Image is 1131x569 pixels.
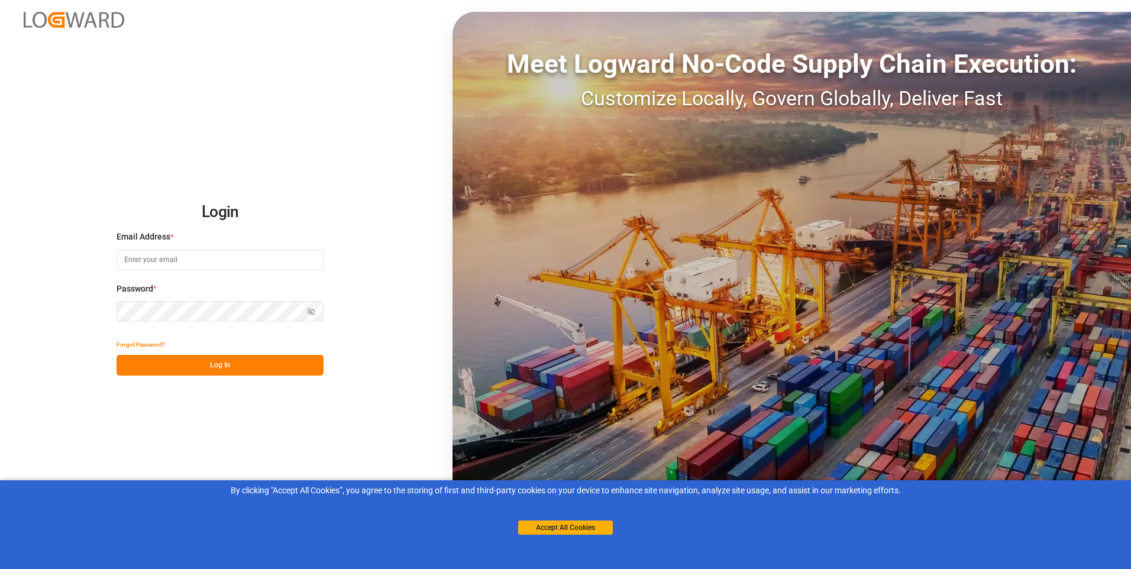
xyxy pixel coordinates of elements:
[24,12,124,28] img: Logward_new_orange.png
[8,484,1123,497] div: By clicking "Accept All Cookies”, you agree to the storing of first and third-party cookies on yo...
[117,231,170,243] span: Email Address
[453,83,1131,114] div: Customize Locally, Govern Globally, Deliver Fast
[117,334,165,355] button: Forgot Password?
[117,250,324,270] input: Enter your email
[117,355,324,376] button: Log In
[117,193,324,231] h2: Login
[117,283,153,295] span: Password
[518,520,613,535] button: Accept All Cookies
[453,44,1131,83] div: Meet Logward No-Code Supply Chain Execution:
